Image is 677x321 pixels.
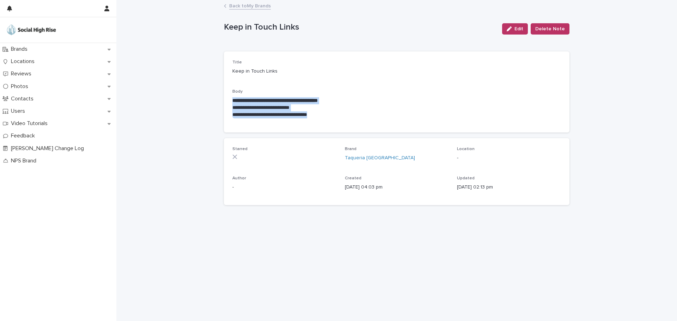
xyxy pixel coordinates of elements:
[8,70,37,77] p: Reviews
[457,184,561,191] p: [DATE] 02:13 pm
[224,22,496,32] p: Keep in Touch Links
[232,176,246,180] span: Author
[232,89,243,94] span: Body
[8,108,31,115] p: Users
[531,23,569,35] button: Delete Note
[8,83,34,90] p: Photos
[8,120,53,127] p: Video Tutorials
[229,1,271,10] a: Back toMy Brands
[514,26,523,31] span: Edit
[345,176,361,180] span: Created
[345,147,356,151] span: Brand
[8,158,42,164] p: NPS Brand
[232,60,242,64] span: Title
[345,154,415,162] a: Taqueria [GEOGRAPHIC_DATA]
[535,25,565,32] span: Delete Note
[457,147,475,151] span: Location
[8,95,39,102] p: Contacts
[345,184,449,191] p: [DATE] 04:03 pm
[502,23,528,35] button: Edit
[232,147,248,151] span: Starred
[232,68,336,75] p: Keep in Touch Links
[457,154,561,162] p: -
[8,145,90,152] p: [PERSON_NAME] Change Log
[8,132,41,139] p: Feedback
[457,176,475,180] span: Updated
[232,184,336,191] div: -
[8,46,33,53] p: Brands
[8,58,40,65] p: Locations
[6,23,57,37] img: o5DnuTxEQV6sW9jFYBBf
